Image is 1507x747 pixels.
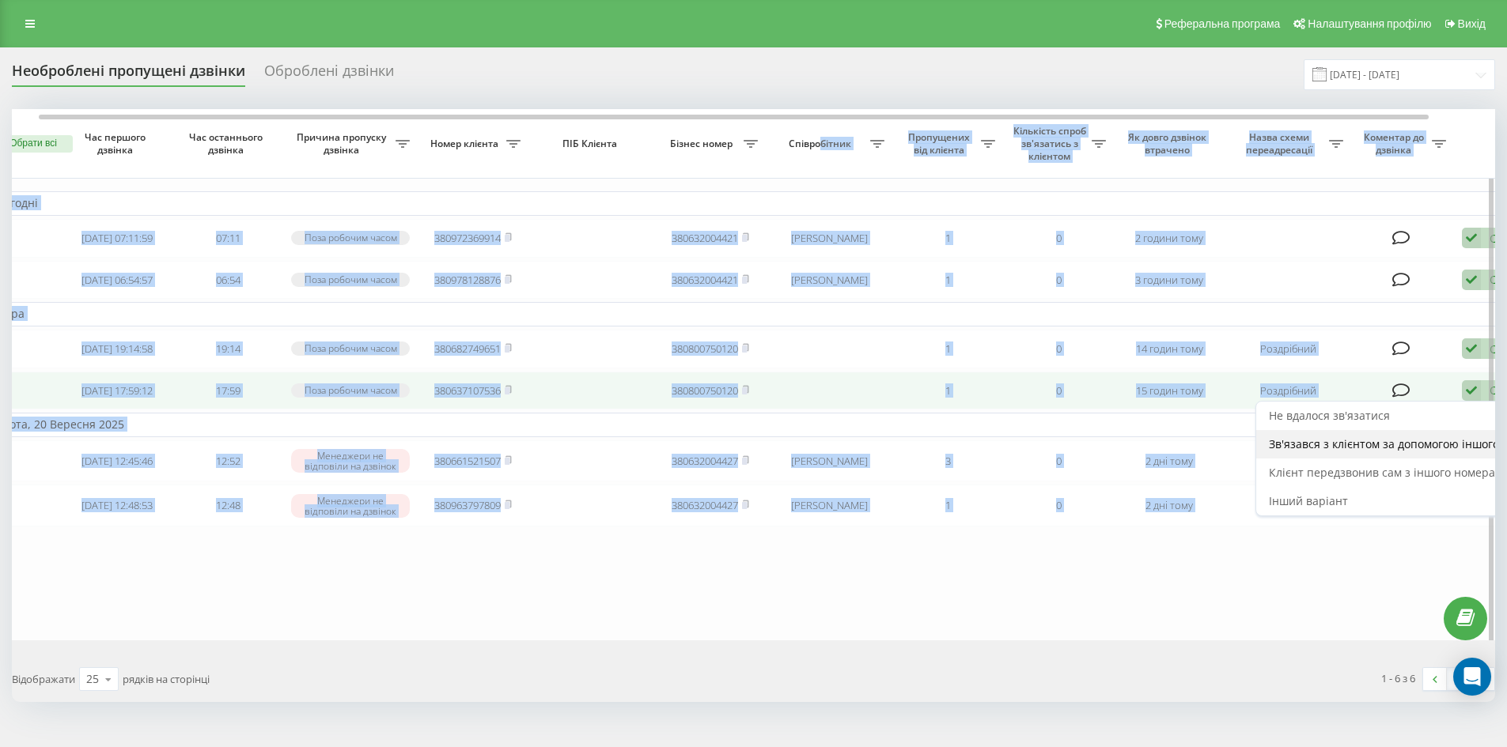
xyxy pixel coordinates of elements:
[172,440,283,482] td: 12:52
[434,454,501,468] a: 380661521507
[672,341,738,356] a: 380800750120
[1114,440,1225,482] td: 2 дні тому
[672,498,738,512] a: 380632004427
[892,372,1003,410] td: 1
[172,372,283,410] td: 17:59
[892,485,1003,526] td: 1
[1269,465,1495,480] span: Клієнт передзвонив сам з іншого номера
[172,485,283,526] td: 12:48
[12,672,75,686] span: Відображати
[766,261,892,300] td: [PERSON_NAME]
[62,372,172,410] td: [DATE] 17:59:12
[291,383,410,397] div: Поза робочим часом
[1308,17,1431,30] span: Налаштування профілю
[1114,219,1225,258] td: 2 години тому
[172,219,283,258] td: 07:11
[1359,131,1432,156] span: Коментар до дзвінка
[62,485,172,526] td: [DATE] 12:48:53
[12,62,245,87] div: Необроблені пропущені дзвінки
[291,273,410,286] div: Поза робочим часом
[1011,125,1092,162] span: Кількість спроб зв'язатись з клієнтом
[74,131,160,156] span: Час першого дзвінка
[185,131,271,156] span: Час останнього дзвінка
[774,138,870,150] span: Співробітник
[426,138,506,150] span: Номер клієнта
[1003,330,1114,368] td: 0
[663,138,744,150] span: Бізнес номер
[434,498,501,512] a: 380963797809
[86,671,99,687] div: 25
[434,383,501,398] a: 380637107536
[1126,131,1212,156] span: Як довго дзвінок втрачено
[62,330,172,368] td: [DATE] 19:14:58
[1003,219,1114,258] td: 0
[434,273,501,287] a: 380978128876
[672,454,738,468] a: 380632004427
[672,231,738,245] a: 380632004421
[291,341,410,355] div: Поза робочим часом
[892,330,1003,368] td: 1
[1232,131,1329,156] span: Назва схеми переадресації
[766,440,892,482] td: [PERSON_NAME]
[291,131,396,156] span: Причина пропуску дзвінка
[1447,668,1471,690] a: 1
[1164,17,1281,30] span: Реферальна програма
[1453,658,1491,696] div: Open Intercom Messenger
[1114,372,1225,410] td: 15 годин тому
[434,341,501,356] a: 380682749651
[892,261,1003,300] td: 1
[291,231,410,244] div: Поза робочим часом
[291,449,410,473] div: Менеджери не відповіли на дзвінок
[1225,372,1351,410] td: Роздрібний
[900,131,981,156] span: Пропущених від клієнта
[766,219,892,258] td: [PERSON_NAME]
[62,219,172,258] td: [DATE] 07:11:59
[1003,440,1114,482] td: 0
[172,330,283,368] td: 19:14
[672,273,738,287] a: 380632004421
[1003,485,1114,526] td: 0
[1381,670,1415,686] div: 1 - 6 з 6
[672,383,738,398] a: 380800750120
[1003,372,1114,410] td: 0
[892,219,1003,258] td: 1
[172,261,283,300] td: 06:54
[766,485,892,526] td: [PERSON_NAME]
[892,440,1003,482] td: 3
[264,62,394,87] div: Оброблені дзвінки
[1114,330,1225,368] td: 14 годин тому
[62,261,172,300] td: [DATE] 06:54:57
[291,494,410,518] div: Менеджери не відповіли на дзвінок
[62,440,172,482] td: [DATE] 12:45:46
[1003,261,1114,300] td: 0
[1269,408,1390,423] span: Не вдалося зв'язатися
[1269,493,1348,508] span: Інший варіант
[1114,261,1225,300] td: 3 години тому
[1225,330,1351,368] td: Роздрібний
[1458,17,1486,30] span: Вихід
[1114,485,1225,526] td: 2 дні тому
[434,231,501,245] a: 380972369914
[123,672,210,686] span: рядків на сторінці
[542,138,642,150] span: ПІБ Клієнта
